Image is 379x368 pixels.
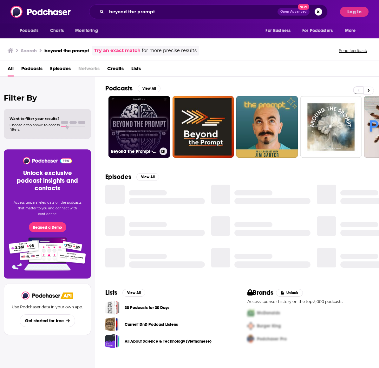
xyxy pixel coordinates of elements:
[302,26,333,35] span: For Podcasters
[11,169,83,192] h3: Unlock exclusive podcast insights and contacts
[10,116,60,121] span: Want to filter your results?
[25,318,64,324] span: Get started for free
[89,4,328,19] div: Search podcasts, credits, & more...
[105,289,145,297] a: ListsView All
[10,123,60,132] span: Choose a tab above to access filters.
[257,323,281,329] span: Burger King
[107,7,278,17] input: Search podcasts, credits, & more...
[8,63,14,76] a: All
[50,26,64,35] span: Charts
[4,93,91,102] h2: Filter By
[125,304,169,311] a: 30 Podcasts for 30 Days
[50,63,71,76] a: Episodes
[298,4,309,10] span: New
[257,336,287,342] span: Podchaser Pro
[345,26,356,35] span: More
[61,292,73,299] img: Podchaser API banner
[105,84,133,92] h2: Podcasts
[20,26,38,35] span: Podcasts
[337,48,369,53] button: Send feedback
[278,8,310,16] button: Open AdvancedNew
[15,25,47,37] button: open menu
[78,63,100,76] span: Networks
[108,96,170,158] a: Beyond The Prompt - How to use AI in your company
[105,84,160,92] a: PodcastsView All
[71,25,106,37] button: open menu
[7,237,88,271] img: Pro Features
[44,48,89,54] h3: beyond the prompt
[105,289,117,297] h2: Lists
[340,7,369,17] button: Log In
[105,173,159,181] a: EpisodesView All
[245,332,257,345] img: Third Pro Logo
[11,200,83,217] p: Access unparalleled data on the podcasts that matter to you and connect with confidence.
[75,26,98,35] span: Monitoring
[280,10,307,13] span: Open Advanced
[247,299,369,304] p: Access sponsor history on the top 5,000 podcasts.
[20,314,75,327] button: Get started for free
[136,173,159,181] button: View All
[105,317,120,332] a: Current DnD Podcast Listens
[21,48,37,54] h3: Search
[105,300,120,315] a: 30 Podcasts for 30 Days
[125,338,212,345] a: All About Science & Technology (Vietnamese)
[23,157,72,164] img: Podchaser - Follow, Share and Rate Podcasts
[107,63,124,76] a: Credits
[265,26,291,35] span: For Business
[341,25,364,37] button: open menu
[122,289,145,297] button: View All
[94,47,140,54] a: Try an exact match
[131,63,141,76] a: Lists
[105,173,131,181] h2: Episodes
[21,63,42,76] a: Podcasts
[29,222,66,232] button: Request a Demo
[111,149,157,154] h3: Beyond The Prompt - How to use AI in your company
[12,305,83,309] p: Use Podchaser data in your own app.
[138,85,160,92] button: View All
[105,334,120,348] a: All About Science & Technology (Vietnamese)
[142,47,197,54] span: for more precise results
[245,306,257,319] img: First Pro Logo
[261,25,298,37] button: open menu
[257,310,280,316] span: McDonalds
[10,6,71,18] img: Podchaser - Follow, Share and Rate Podcasts
[247,289,274,297] h2: Brands
[276,289,303,297] button: Unlock
[22,292,61,299] img: Podchaser - Follow, Share and Rate Podcasts
[125,321,178,328] a: Current DnD Podcast Listens
[298,25,342,37] button: open menu
[46,25,68,37] a: Charts
[245,319,257,332] img: Second Pro Logo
